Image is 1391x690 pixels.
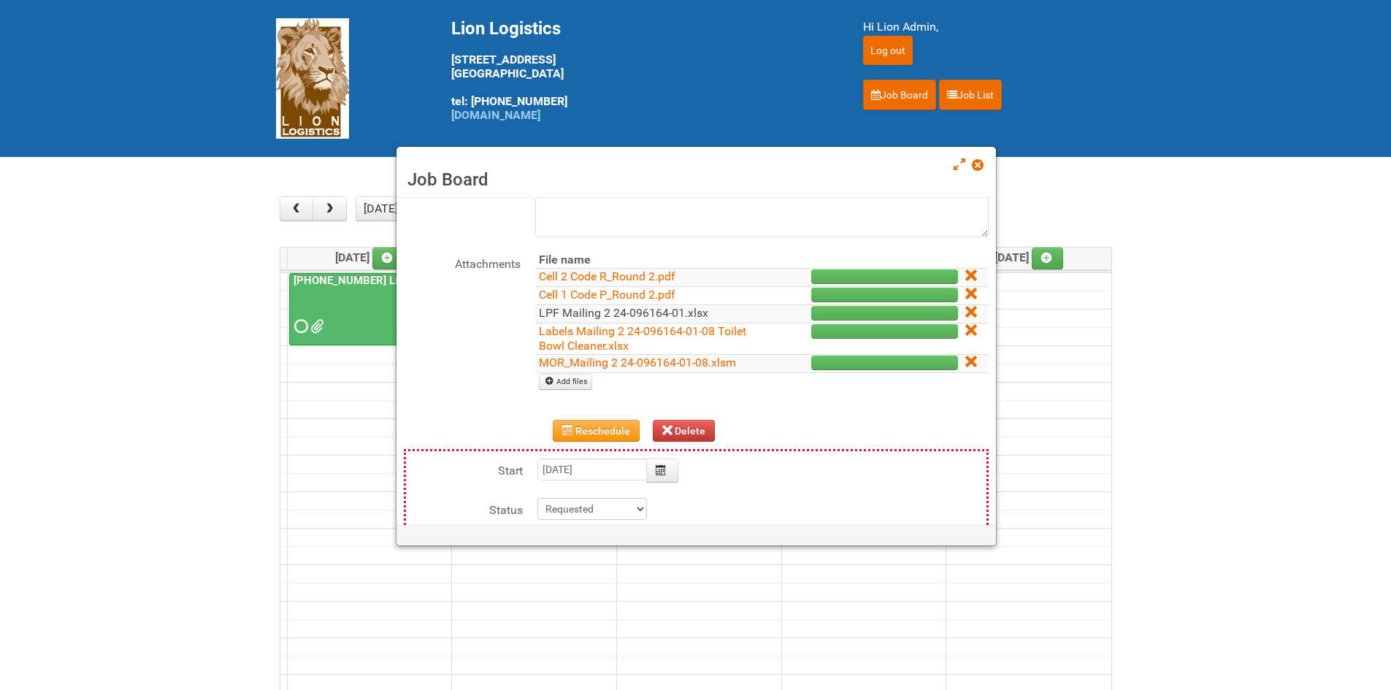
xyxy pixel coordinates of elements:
[539,288,675,302] a: Cell 1 Code P_Round 2.pdf
[291,274,574,287] a: [PHONE_NUMBER] Liquid Toilet Bowl Cleaner - Mailing 2
[356,196,405,221] button: [DATE]
[451,108,540,122] a: [DOMAIN_NAME]
[276,18,349,139] img: Lion Logistics
[310,321,321,331] span: Labels Mailing 2 24-096164-01-08 Toilet Bowl Cleaner.xlsx MOR_Mailing 2 24-096164-01-08.xlsm LPF ...
[451,18,827,122] div: [STREET_ADDRESS] [GEOGRAPHIC_DATA] tel: [PHONE_NUMBER]
[372,248,405,269] a: Add an event
[939,80,1002,110] a: Job List
[863,36,913,65] input: Log out
[1032,248,1064,269] a: Add an event
[863,80,936,110] a: Job Board
[406,498,523,519] label: Status
[451,18,561,39] span: Lion Logistics
[539,269,675,283] a: Cell 2 Code R_Round 2.pdf
[335,250,405,264] span: [DATE]
[539,306,708,320] a: LPF Mailing 2 24-096164-01.xlsx
[404,252,521,273] label: Attachments
[995,250,1064,264] span: [DATE]
[539,374,592,390] a: Add files
[276,71,349,85] a: Lion Logistics
[539,324,746,353] a: Labels Mailing 2 24-096164-01-08 Toilet Bowl Cleaner.xlsx
[539,356,736,369] a: MOR_Mailing 2 24-096164-01-08.xlsm
[553,420,640,442] button: Reschedule
[406,459,523,480] label: Start
[289,273,448,346] a: [PHONE_NUMBER] Liquid Toilet Bowl Cleaner - Mailing 2
[863,18,1116,36] div: Hi Lion Admin,
[407,169,985,191] h3: Job Board
[294,321,304,331] span: Requested
[653,420,716,442] button: Delete
[646,459,678,483] button: Calendar
[535,252,752,269] th: File name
